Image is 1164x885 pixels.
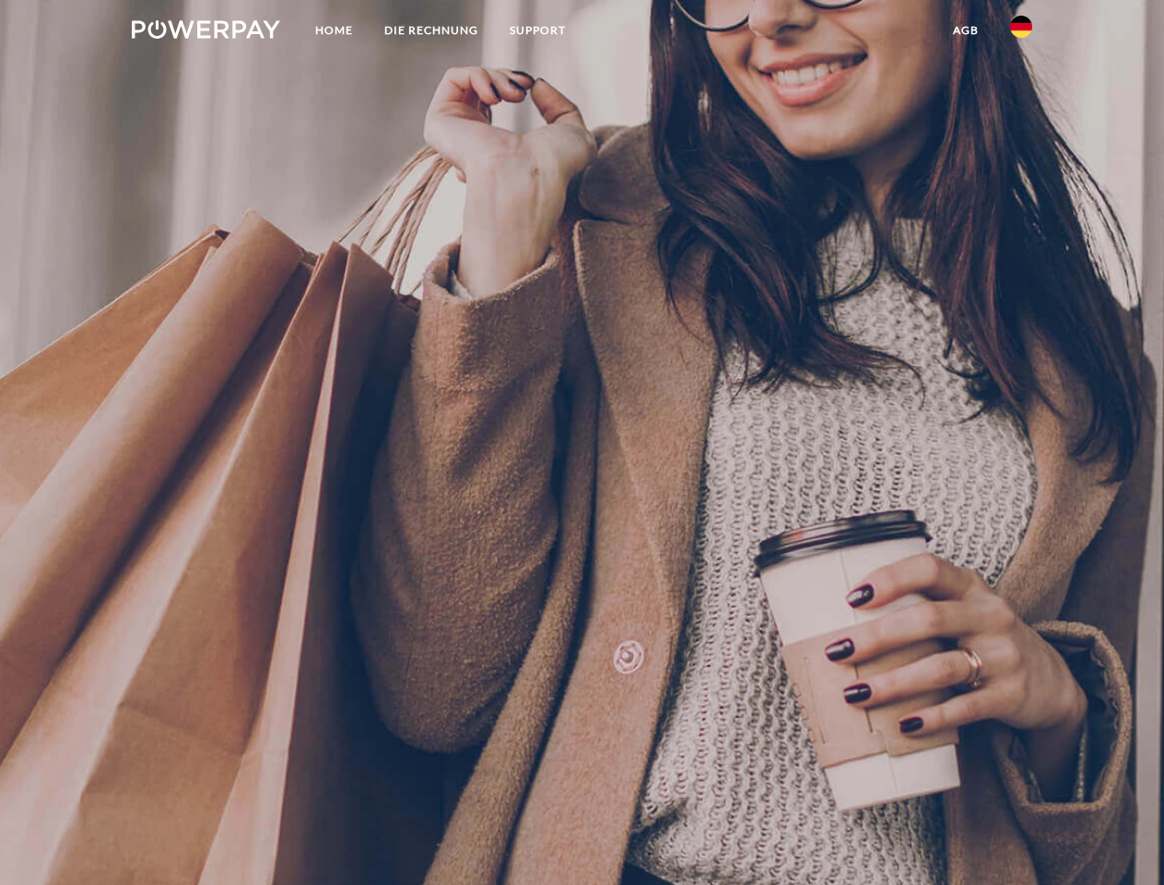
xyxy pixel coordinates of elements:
[369,14,494,47] a: DIE RECHNUNG
[132,20,280,39] img: logo-powerpay-white.svg
[1010,16,1032,38] img: de
[494,14,582,47] a: SUPPORT
[300,14,369,47] a: Home
[937,14,994,47] a: agb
